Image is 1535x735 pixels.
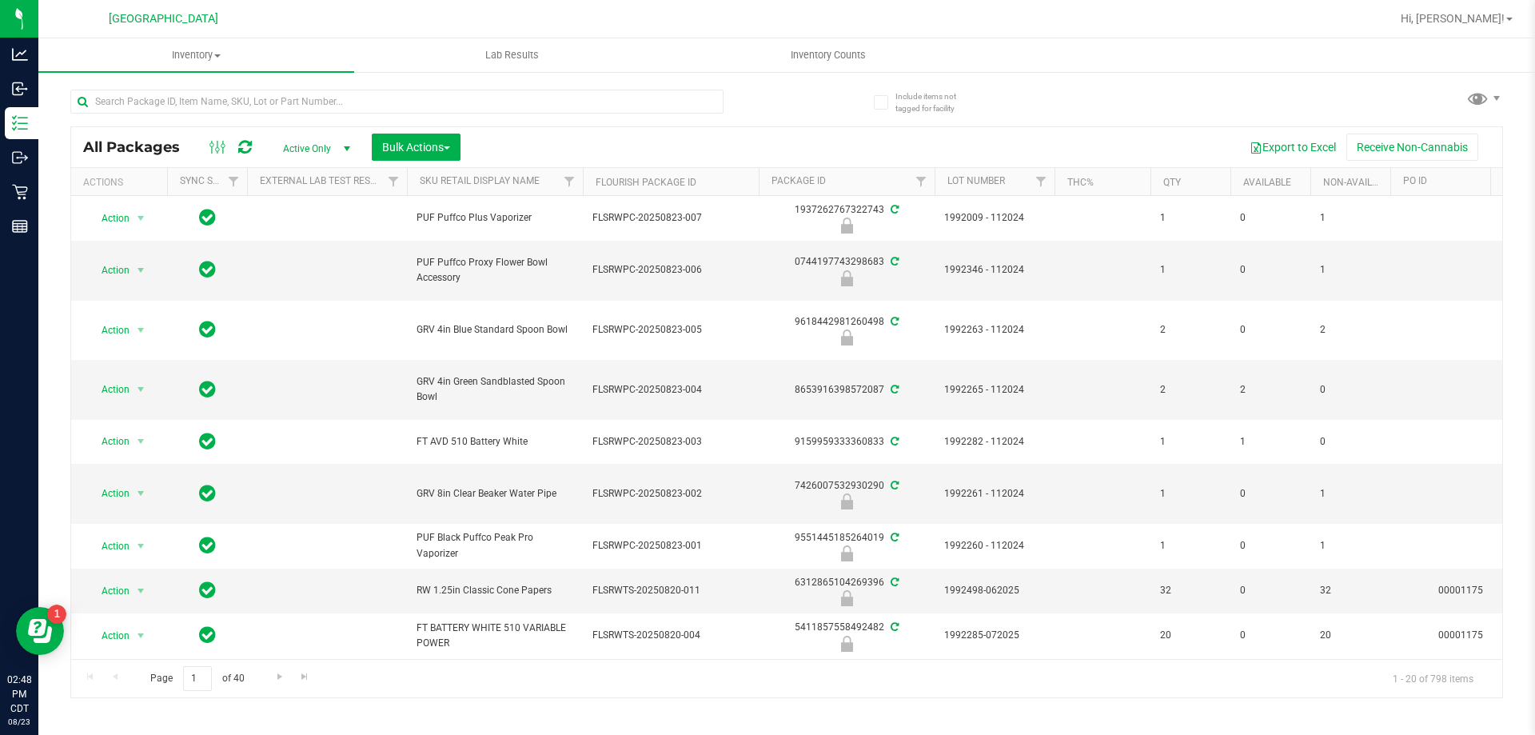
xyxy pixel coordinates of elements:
div: Quarantine [756,218,937,234]
a: 00001175 [1438,585,1483,596]
a: THC% [1067,177,1094,188]
span: Bulk Actions [382,141,450,154]
span: Sync from Compliance System [888,577,899,588]
span: PUF Puffco Plus Vaporizer [417,210,573,226]
span: 1992009 - 112024 [944,210,1045,226]
span: RW 1.25in Classic Cone Papers [417,583,573,598]
a: Non-Available [1323,177,1394,188]
span: select [131,625,151,647]
div: 9551445185264019 [756,530,937,561]
span: 1992346 - 112024 [944,262,1045,278]
span: FLSRWPC-20250823-006 [592,262,749,278]
span: Sync from Compliance System [888,436,899,447]
span: Sync from Compliance System [888,204,899,215]
span: 1992261 - 112024 [944,486,1045,501]
span: 0 [1240,538,1301,553]
span: Hi, [PERSON_NAME]! [1401,12,1505,25]
span: In Sync [199,430,216,453]
span: In Sync [199,482,216,505]
span: 0 [1240,322,1301,338]
inline-svg: Reports [12,218,28,234]
span: FLSRWPC-20250823-003 [592,434,749,449]
span: 1 [1320,262,1381,278]
span: select [131,207,151,230]
span: FLSRWTS-20250820-011 [592,583,749,598]
span: select [131,580,151,602]
a: Qty [1163,177,1181,188]
span: 1992282 - 112024 [944,434,1045,449]
div: 7426007532930290 [756,478,937,509]
span: Inventory Counts [769,48,887,62]
span: 20 [1320,628,1381,643]
div: 5411857558492482 [756,620,937,651]
span: Sync from Compliance System [888,480,899,491]
span: 0 [1240,583,1301,598]
span: Inventory [38,48,354,62]
span: Include items not tagged for facility [895,90,975,114]
inline-svg: Inbound [12,81,28,97]
span: FLSRWPC-20250823-001 [592,538,749,553]
div: 9618442981260498 [756,314,937,346]
span: 32 [1160,583,1221,598]
a: Filter [221,168,247,195]
span: 0 [1240,628,1301,643]
span: Action [87,259,130,282]
span: Lab Results [464,48,560,62]
span: FLSRWPC-20250823-002 [592,486,749,501]
span: Sync from Compliance System [888,256,899,267]
span: 1 - 20 of 798 items [1380,666,1486,690]
p: 08/23 [7,716,31,728]
span: 1 [1320,486,1381,501]
div: Quarantine [756,545,937,561]
span: Sync from Compliance System [888,532,899,543]
span: 0 [1240,486,1301,501]
span: 1 [1160,210,1221,226]
span: All Packages [83,138,196,156]
a: Package ID [771,175,826,186]
span: 1992498-062025 [944,583,1045,598]
div: 9159959333360833 [756,434,937,449]
span: 1 [1320,210,1381,226]
div: 6312865104269396 [756,575,937,606]
span: 1 [1160,538,1221,553]
span: GRV 4in Blue Standard Spoon Bowl [417,322,573,338]
span: FLSRWTS-20250820-004 [592,628,749,643]
span: 1992265 - 112024 [944,382,1045,397]
a: PO ID [1403,175,1427,186]
span: Sync from Compliance System [888,621,899,633]
div: 0744197743298683 [756,254,937,286]
span: FLSRWPC-20250823-007 [592,210,749,226]
span: 0 [1320,382,1381,397]
span: In Sync [199,378,216,401]
span: 32 [1320,583,1381,598]
span: In Sync [199,206,216,229]
span: 0 [1240,210,1301,226]
span: 1 [1240,434,1301,449]
span: GRV 8in Clear Beaker Water Pipe [417,486,573,501]
span: Sync from Compliance System [888,316,899,327]
span: FT BATTERY WHITE 510 VARIABLE POWER [417,621,573,651]
span: In Sync [199,624,216,646]
span: FT AVD 510 Battery White [417,434,573,449]
span: In Sync [199,534,216,557]
button: Receive Non-Cannabis [1346,134,1478,161]
span: Sync from Compliance System [888,384,899,395]
span: 1992263 - 112024 [944,322,1045,338]
span: select [131,430,151,453]
span: Action [87,482,130,505]
span: Action [87,580,130,602]
a: Filter [1028,168,1055,195]
span: 0 [1320,434,1381,449]
span: Action [87,535,130,557]
div: Quarantine [756,270,937,286]
div: Newly Received [756,636,937,652]
inline-svg: Inventory [12,115,28,131]
div: Quarantine [756,330,937,346]
a: Filter [556,168,583,195]
a: Lab Results [354,38,670,72]
span: [GEOGRAPHIC_DATA] [109,12,218,26]
a: Available [1243,177,1291,188]
span: Action [87,378,130,401]
span: Action [87,430,130,453]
